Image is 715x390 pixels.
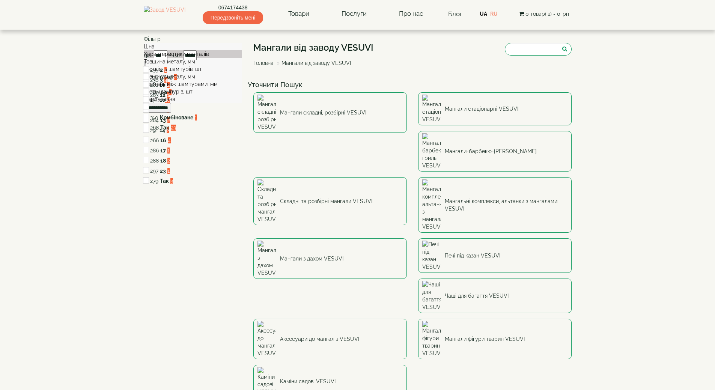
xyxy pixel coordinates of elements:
li: Мангали від заводу VESUVI [275,59,351,67]
span: 297 [150,168,158,174]
a: Складні та розбірні мангали VESUVI Складні та розбірні мангали VESUVI [253,177,407,225]
span: 23 [171,125,176,131]
img: Печі під казан VESUVI [422,241,441,271]
span: 0 товар(ів) - 0грн [525,11,569,17]
h4: Уточнити Пошук [248,81,577,89]
img: Мангали стаціонарні VESUVI [422,95,441,123]
span: 3 [170,178,173,184]
a: Мангали стаціонарні VESUVI Мангали стаціонарні VESUVI [418,92,572,125]
div: Характеристики мангалів [144,50,242,58]
a: Мангали складні, розбірні VESUVI Мангали складні, розбірні VESUVI [253,92,407,133]
label: 16 [160,137,166,144]
div: Товщина металу, мм [144,58,242,65]
a: Головна [253,60,274,66]
a: Мангали-барбекю-гриль VESUVI Мангали-барбекю-[PERSON_NAME] [418,131,572,172]
a: Товари [281,5,317,23]
span: 1 [167,168,170,174]
label: 17 [160,147,166,154]
span: 4 [168,137,171,143]
img: Аксесуари до мангалів VESUVI [257,321,276,357]
span: 1 [195,114,197,120]
a: Про нас [391,5,431,23]
img: Мангали фігури тварин VESUVI [422,321,441,357]
a: Чаші для багаття VESUVI Чаші для багаття VESUVI [418,279,572,313]
label: 18 [160,157,166,164]
a: Блог [448,10,462,18]
a: Печі під казан VESUVI Печі під казан VESUVI [418,238,572,273]
a: RU [490,11,498,17]
div: Фільтр [144,35,242,43]
a: Мангали фігури тварин VESUVI Мангали фігури тварин VESUVI [418,319,572,359]
span: 266 [150,137,159,143]
label: Так [160,124,169,131]
span: 268 [150,125,159,131]
img: Мангали-барбекю-гриль VESUVI [422,133,441,169]
img: Чаші для багаття VESUVI [422,281,441,311]
span: 310 [150,114,158,120]
a: Аксесуари до мангалів VESUVI Аксесуари до мангалів VESUVI [253,319,407,359]
label: 23 [160,167,166,175]
button: 0 товар(ів) - 0грн [517,10,571,18]
span: 286 [150,148,159,154]
span: 288 [150,158,159,164]
h1: Мангали від заводу VESUVI [253,43,373,53]
div: Товщина металу, мм [144,73,242,80]
div: Фарбування [144,95,242,103]
a: UA [480,11,487,17]
a: Послуги [334,5,374,23]
div: Місткість шампурів, шт. [144,65,242,73]
span: Передзвоніть мені [203,11,263,24]
a: Мангали з дахом VESUVI Мангали з дахом VESUVI [253,238,407,279]
img: Мангали з дахом VESUVI [257,241,276,277]
img: Завод VESUVI [144,6,185,22]
a: 0674174438 [203,4,263,11]
span: 279 [150,178,158,184]
img: Складні та розбірні мангали VESUVI [257,179,276,223]
label: Комбіноване [160,114,193,121]
img: Мангали складні, розбірні VESUVI [257,95,276,131]
div: К-сть шампурів, шт [144,88,242,95]
div: Відстань між шампурами, мм [144,80,242,88]
span: 2 [167,158,170,164]
div: Ціна [144,43,242,50]
img: Мангальні комплекси, альтанки з мангалами VESUVI [422,179,441,230]
label: Так [160,177,169,185]
span: 1 [167,148,170,154]
a: Мангальні комплекси, альтанки з мангалами VESUVI Мангальні комплекси, альтанки з мангалами VESUVI [418,177,572,233]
